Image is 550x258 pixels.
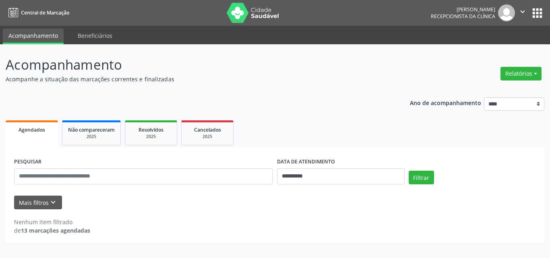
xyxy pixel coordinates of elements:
[6,75,383,83] p: Acompanhe a situação das marcações correntes e finalizadas
[14,196,62,210] button: Mais filtroskeyboard_arrow_down
[409,171,434,184] button: Filtrar
[515,4,530,21] button: 
[410,97,481,107] p: Ano de acompanhamento
[277,156,335,168] label: DATA DE ATENDIMENTO
[131,134,171,140] div: 2025
[6,55,383,75] p: Acompanhamento
[431,6,495,13] div: [PERSON_NAME]
[49,198,58,207] i: keyboard_arrow_down
[530,6,544,20] button: apps
[187,134,227,140] div: 2025
[500,67,542,80] button: Relatórios
[139,126,163,133] span: Resolvidos
[19,126,45,133] span: Agendados
[431,13,495,20] span: Recepcionista da clínica
[14,218,90,226] div: Nenhum item filtrado
[194,126,221,133] span: Cancelados
[498,4,515,21] img: img
[518,7,527,16] i: 
[14,226,90,235] div: de
[21,9,69,16] span: Central de Marcação
[21,227,90,234] strong: 13 marcações agendadas
[68,126,115,133] span: Não compareceram
[6,6,69,19] a: Central de Marcação
[3,29,64,44] a: Acompanhamento
[68,134,115,140] div: 2025
[14,156,41,168] label: PESQUISAR
[72,29,118,43] a: Beneficiários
